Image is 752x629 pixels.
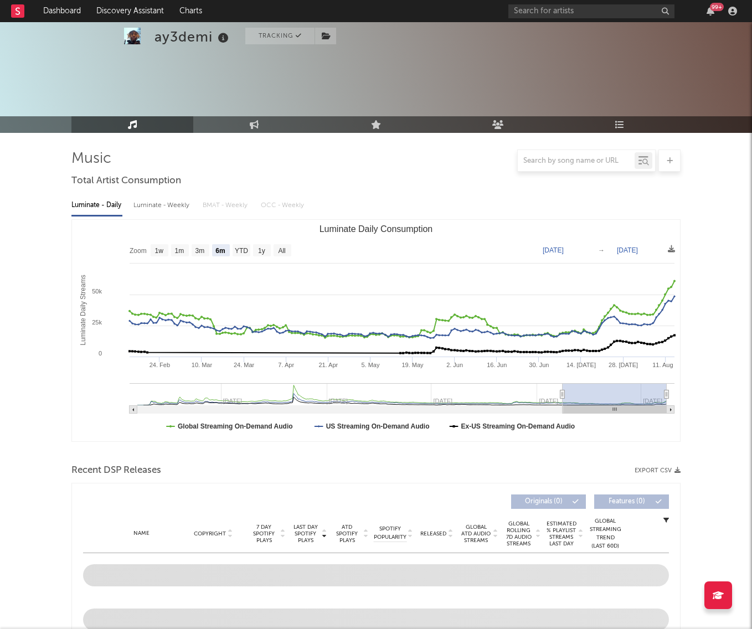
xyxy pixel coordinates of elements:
span: Last Day Spotify Plays [291,524,320,544]
button: Tracking [245,28,315,44]
text: 11. Aug [652,362,673,368]
button: Originals(0) [511,494,586,509]
div: Luminate - Weekly [133,196,192,215]
button: 99+ [707,7,714,16]
text: 6m [215,247,225,255]
span: Estimated % Playlist Streams Last Day [546,520,576,547]
button: Features(0) [594,494,669,509]
button: Export CSV [635,467,681,474]
text: 1m [175,247,184,255]
span: Global ATD Audio Streams [461,524,491,544]
text: Global Streaming On-Demand Audio [178,422,293,430]
span: ATD Spotify Plays [332,524,362,544]
span: 7 Day Spotify Plays [249,524,279,544]
span: Copyright [194,530,226,537]
span: Spotify Popularity [374,525,406,542]
text: All [278,247,285,255]
span: Total Artist Consumption [71,174,181,188]
text: → [598,246,605,254]
text: 7. Apr [278,362,294,368]
div: Luminate - Daily [71,196,122,215]
span: Released [420,530,446,537]
span: Originals ( 0 ) [518,498,569,505]
text: Luminate Daily Streams [79,275,87,345]
text: Zoom [130,247,147,255]
text: 5. May [361,362,380,368]
text: 10. Mar [192,362,213,368]
div: Global Streaming Trend (Last 60D) [589,517,622,550]
text: 24. Feb [150,362,170,368]
input: Search for artists [508,4,674,18]
text: 1w [155,247,164,255]
text: [DATE] [617,246,638,254]
text: 19. May [401,362,424,368]
span: Global Rolling 7D Audio Streams [503,520,534,547]
text: [DATE] [543,246,564,254]
text: 14. [DATE] [566,362,596,368]
text: 2. Jun [446,362,463,368]
svg: Luminate Daily Consumption [72,220,680,441]
div: ay3demi [154,28,231,46]
div: Name [105,529,178,538]
text: 24. Mar [234,362,255,368]
span: Features ( 0 ) [601,498,652,505]
text: 25k [92,319,102,326]
text: Luminate Daily Consumption [320,224,433,234]
text: 16. Jun [487,362,507,368]
text: 3m [195,247,205,255]
text: US Streaming On-Demand Audio [326,422,430,430]
text: 0 [99,350,102,357]
text: YTD [235,247,248,255]
text: 50k [92,288,102,295]
text: 28. [DATE] [609,362,638,368]
text: 21. Apr [318,362,338,368]
text: 30. Jun [529,362,549,368]
text: 1y [258,247,265,255]
input: Search by song name or URL [518,157,635,166]
text: Ex-US Streaming On-Demand Audio [461,422,575,430]
span: Recent DSP Releases [71,464,161,477]
div: 99 + [710,3,724,11]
